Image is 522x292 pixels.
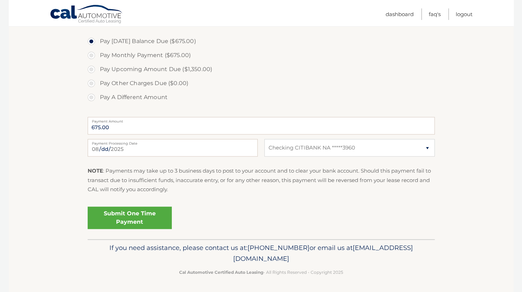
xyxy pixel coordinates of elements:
[50,5,123,25] a: Cal Automotive
[88,166,435,194] p: : Payments may take up to 3 business days to post to your account and to clear your bank account....
[88,117,435,123] label: Payment Amount
[248,244,310,252] span: [PHONE_NUMBER]
[88,139,258,157] input: Payment Date
[456,8,473,20] a: Logout
[429,8,441,20] a: FAQ's
[92,269,430,276] p: - All Rights Reserved - Copyright 2025
[386,8,414,20] a: Dashboard
[88,48,435,62] label: Pay Monthly Payment ($675.00)
[88,207,172,229] a: Submit One Time Payment
[179,270,263,275] strong: Cal Automotive Certified Auto Leasing
[92,242,430,265] p: If you need assistance, please contact us at: or email us at
[88,76,435,90] label: Pay Other Charges Due ($0.00)
[88,90,435,104] label: Pay A Different Amount
[88,117,435,134] input: Payment Amount
[88,167,103,174] strong: NOTE
[88,34,435,48] label: Pay [DATE] Balance Due ($675.00)
[88,62,435,76] label: Pay Upcoming Amount Due ($1,350.00)
[88,139,258,145] label: Payment Processing Date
